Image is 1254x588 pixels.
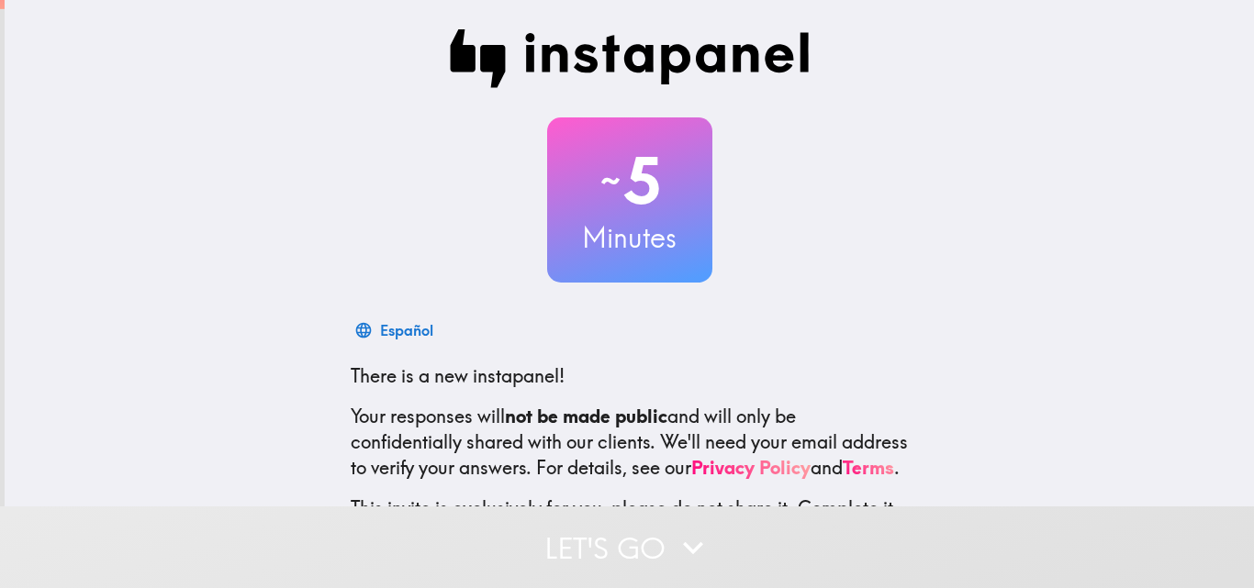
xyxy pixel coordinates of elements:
[351,404,909,481] p: Your responses will and will only be confidentially shared with our clients. We'll need your emai...
[351,495,909,547] p: This invite is exclusively for you, please do not share it. Complete it soon because spots are li...
[547,218,712,257] h3: Minutes
[598,153,623,208] span: ~
[450,29,810,88] img: Instapanel
[351,312,441,349] button: Español
[843,456,894,479] a: Terms
[380,317,433,343] div: Español
[351,364,565,387] span: There is a new instapanel!
[691,456,811,479] a: Privacy Policy
[547,143,712,218] h2: 5
[505,405,667,427] b: not be made public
